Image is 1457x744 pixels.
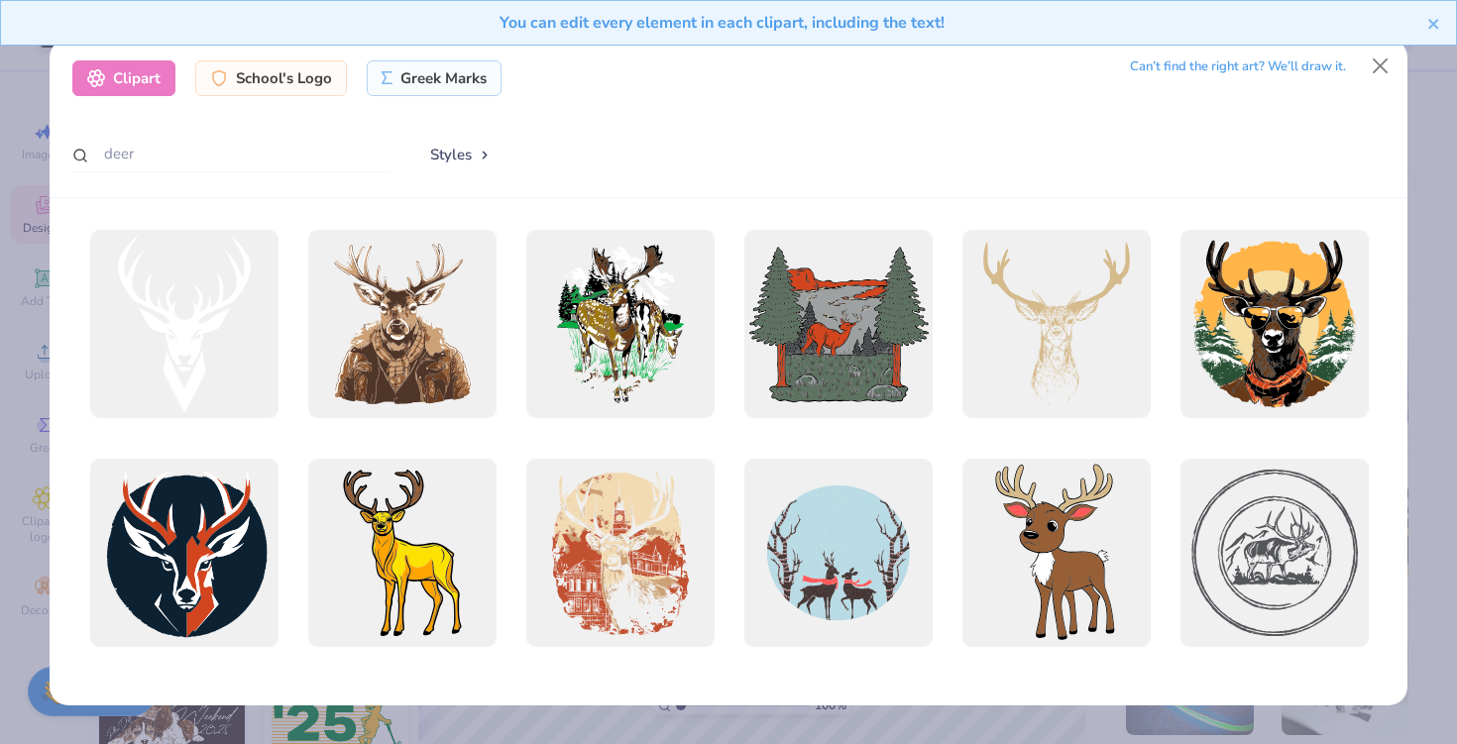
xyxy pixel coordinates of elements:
div: Greek Marks [367,60,503,96]
button: Close [1362,47,1400,84]
div: Clipart [72,60,175,96]
button: Styles [409,136,512,173]
div: School's Logo [195,60,347,96]
div: You can edit every element in each clipart, including the text! [16,11,1427,35]
div: Can’t find the right art? We’ll draw it. [1130,50,1346,84]
input: Search by name [72,136,390,172]
button: close [1427,11,1441,35]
